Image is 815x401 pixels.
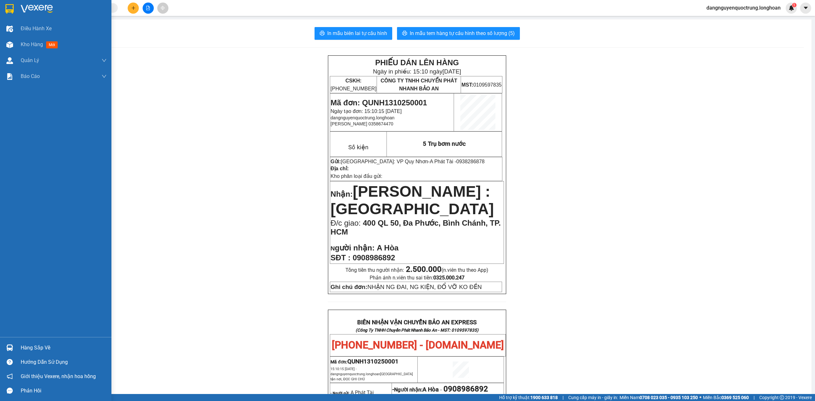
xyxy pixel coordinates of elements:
[6,344,13,351] img: warehouse-icon
[443,384,488,393] span: 0908986892
[320,31,325,37] span: printer
[347,358,399,365] span: QUNH1310250001
[330,98,427,107] span: Mã đơn: QUNH1310250001
[377,243,398,252] span: A Hòa
[370,275,464,281] span: Phản ánh n.viên thu sai tiền:
[443,68,461,75] span: [DATE]
[402,31,407,37] span: printer
[410,29,515,37] span: In mẫu tem hàng tự cấu hình theo số lượng (5)
[6,9,99,24] strong: BIÊN NHẬN VẬN CHUYỂN BẢO AN EXPRESS
[330,115,394,120] span: dangnguyenquoctrung.longhoan
[7,388,13,394] span: message
[330,166,349,171] strong: Địa chỉ:
[330,78,376,91] span: [PHONE_NUMBER]
[345,78,362,83] strong: CSKH:
[21,357,107,367] div: Hướng dẫn sử dụng
[721,395,749,400] strong: 0369 525 060
[332,339,504,351] span: [PHONE_NUMBER] - [DOMAIN_NAME]
[131,6,136,10] span: plus
[330,372,413,381] span: dangnguyenquoctrung.longhoan
[563,394,563,401] span: |
[461,82,501,88] span: 0109597835
[620,394,698,401] span: Miền Nam
[499,394,558,401] span: Hỗ trợ kỹ thuật:
[6,73,13,80] img: solution-icon
[315,27,392,40] button: printerIn mẫu biên lai tự cấu hình
[330,245,374,252] strong: N
[157,3,168,14] button: aim
[327,29,387,37] span: In mẫu biên lai tự cấu hình
[128,3,139,14] button: plus
[146,6,150,10] span: file-add
[754,394,755,401] span: |
[430,159,485,164] span: A Phát Tài -
[330,173,382,179] span: Kho phân loại đầu gửi:
[568,394,618,401] span: Cung cấp máy in - giấy in:
[793,3,795,7] span: 1
[21,56,39,64] span: Quản Lý
[341,159,428,164] span: [GEOGRAPHIC_DATA]: VP Quy Nhơn
[433,275,464,281] strong: 0325.000.247
[330,284,482,290] span: NHẬN NG ĐAI, NG KIỆN, ĐỔ VỠ KO ĐỀN
[380,78,457,91] span: CÔNG TY TNHH CHUYỂN PHÁT NHANH BẢO AN
[21,72,40,80] span: Báo cáo
[330,253,351,262] strong: SĐT :
[330,190,353,198] span: Nhận:
[406,267,488,273] span: (n.viên thu theo App)
[46,41,58,48] span: mới
[800,3,811,14] button: caret-down
[357,319,477,326] strong: BIÊN NHẬN VẬN CHUYỂN BẢO AN EXPRESS
[330,159,341,164] strong: Gửi:
[375,58,459,67] strong: PHIẾU DÁN LÊN HÀNG
[330,183,494,217] span: [PERSON_NAME] : [GEOGRAPHIC_DATA]
[5,4,14,14] img: logo-vxr
[6,41,13,48] img: warehouse-icon
[330,219,363,227] span: Đ/c giao:
[428,159,485,164] span: -
[330,284,367,290] strong: Ghi chú đơn:
[102,58,107,63] span: down
[792,3,797,7] sup: 1
[143,3,154,14] button: file-add
[703,394,749,401] span: Miền Bắc
[640,395,698,400] strong: 0708 023 035 - 0935 103 250
[530,395,558,400] strong: 1900 633 818
[392,386,439,393] strong: -
[394,387,439,393] span: Người nhận:
[345,267,488,273] span: Tổng tiền thu người nhận:
[330,391,350,395] strong: - Người gửi:
[356,328,478,333] strong: (Công Ty TNHH Chuyển Phát Nhanh Bảo An - MST: 0109597835)
[7,359,13,365] span: question-circle
[406,265,442,274] strong: 2.500.000
[789,5,794,11] img: icon-new-feature
[348,144,368,151] span: Số kiện
[373,68,461,75] span: Ngày in phiếu: 15:10 ngày
[699,396,701,399] span: ⚪️
[7,38,99,62] span: [PHONE_NUMBER] - [DOMAIN_NAME]
[7,373,13,379] span: notification
[397,27,520,40] button: printerIn mẫu tem hàng tự cấu hình theo số lượng (5)
[330,359,399,364] span: Mã đơn:
[701,4,786,12] span: dangnguyenquoctrung.longhoan
[461,82,473,88] strong: MST:
[102,74,107,79] span: down
[335,243,375,252] span: gười nhận:
[456,159,485,164] span: 0938286878
[780,395,784,400] span: copyright
[5,26,100,36] strong: (Công Ty TNHH Chuyển Phát Nhanh Bảo An - MST: 0109597835)
[423,140,466,147] span: 5 Trụ bơm nước
[330,367,413,381] span: 15:10:15 [DATE] -
[353,253,395,262] span: 0908986892
[330,109,401,114] span: Ngày tạo đơn: 15:10:15 [DATE]
[21,25,52,32] span: Điều hành xe
[330,219,501,236] span: 400 QL 50, Đa Phước, Bình Chánh, TP. HCM
[422,386,439,393] span: A Hòa
[21,386,107,396] div: Phản hồi
[21,372,96,380] span: Giới thiệu Vexere, nhận hoa hồng
[803,5,809,11] span: caret-down
[160,6,165,10] span: aim
[21,41,43,47] span: Kho hàng
[439,387,443,393] span: -
[330,121,393,126] span: [PERSON_NAME] 0358674470
[21,343,107,353] div: Hàng sắp về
